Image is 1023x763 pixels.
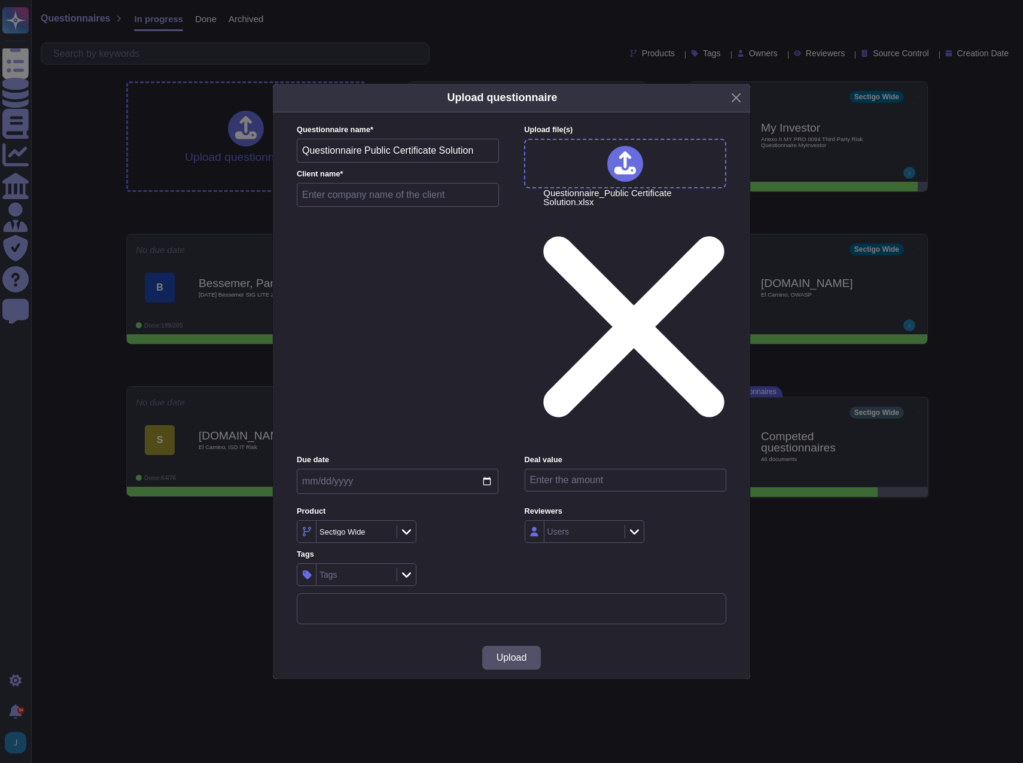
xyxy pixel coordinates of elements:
button: Close [727,88,745,107]
div: Users [547,527,570,536]
span: Upload file (s) [524,125,573,134]
label: Client name [297,170,499,178]
label: Product [297,508,498,515]
input: Enter questionnaire name [297,139,499,163]
label: Tags [297,551,498,558]
span: Questionnaire_Public Certificate Solution.xlsx [543,188,724,447]
label: Deal value [525,456,726,464]
span: Upload [497,653,527,663]
div: Tags [319,570,337,579]
h5: Upload questionnaire [447,90,557,106]
input: Enter company name of the client [297,183,499,207]
label: Due date [297,456,498,464]
label: Questionnaire name [297,126,499,134]
input: Enter the amount [525,469,726,492]
div: Sectigo Wide [319,528,366,536]
input: Due date [297,469,498,494]
button: Upload [482,646,541,670]
label: Reviewers [525,508,726,515]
